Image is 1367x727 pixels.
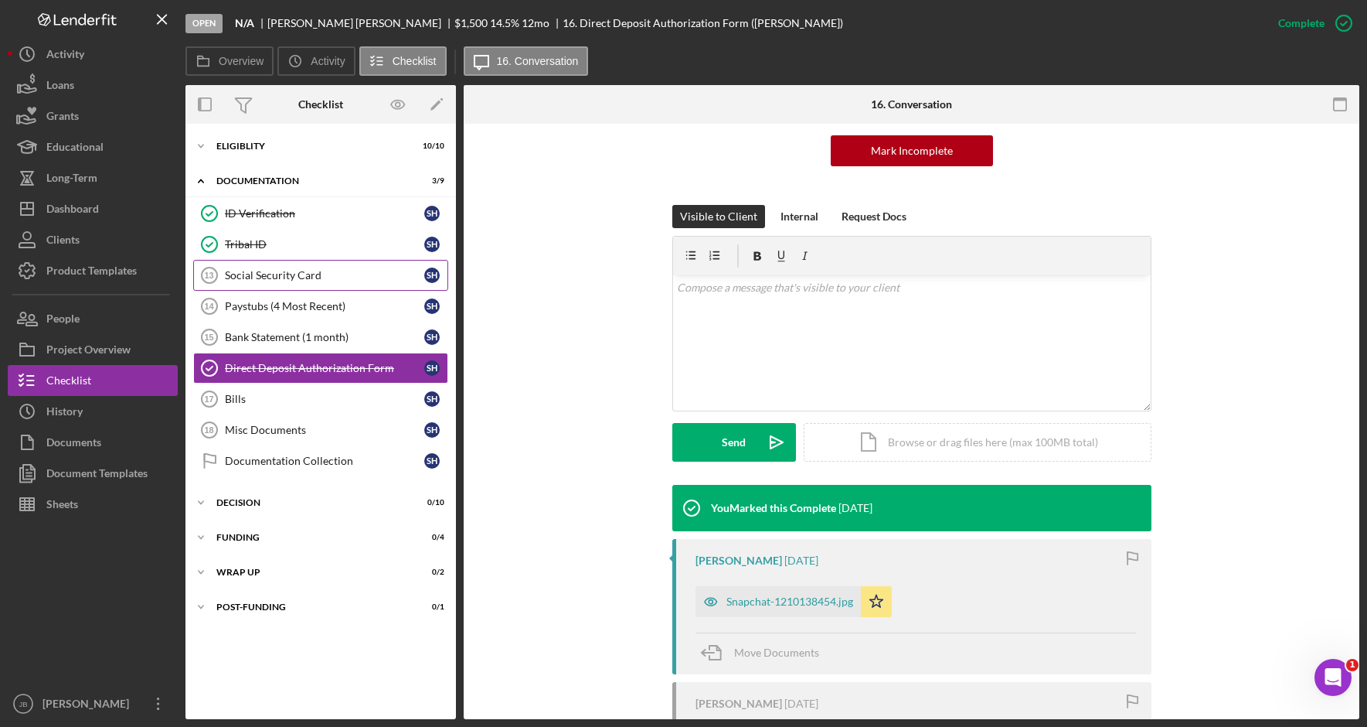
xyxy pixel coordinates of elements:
a: People [8,303,178,334]
iframe: Intercom live chat [1314,659,1352,696]
button: Educational [8,131,178,162]
div: Send [722,423,746,462]
button: Documents [8,427,178,458]
div: Direct Deposit Authorization Form [225,362,424,374]
a: 14Paystubs (4 Most Recent)SH [193,291,448,322]
div: 14.5 % [490,17,519,29]
div: Misc Documents [225,424,424,436]
div: 0 / 10 [417,498,444,507]
div: Documentation Collection [225,455,424,467]
button: Mark Incomplete [831,135,993,166]
tspan: 18 [204,425,213,435]
a: 17BillsSH [193,384,448,415]
div: Documents [46,427,101,462]
button: Request Docs [834,205,914,228]
button: Checklist [8,365,178,396]
div: Social Security Card [225,269,424,282]
a: 13Social Security CardSH [193,260,448,291]
div: S H [424,422,440,438]
a: Direct Deposit Authorization FormSH [193,353,448,384]
div: Grants [46,101,79,135]
div: Post-Funding [216,602,406,612]
tspan: 15 [204,333,213,342]
label: Overview [219,55,264,67]
div: Checklist [298,98,343,111]
div: Funding [216,533,406,542]
time: 2025-09-25 14:07 [784,555,818,567]
button: Checklist [359,46,447,76]
div: S H [424,360,440,376]
div: Snapchat-1210138454.jpg [726,596,853,608]
div: Visible to Client [680,205,757,228]
tspan: 13 [204,271,213,280]
div: Activity [46,39,84,73]
div: Product Templates [46,255,137,290]
div: S H [424,391,440,407]
a: Tribal IDSH [193,229,448,260]
time: 2025-09-25 14:07 [784,698,818,710]
div: Open [185,14,223,33]
button: Complete [1263,8,1359,39]
label: 16. Conversation [497,55,579,67]
span: Move Documents [734,646,819,659]
a: Documentation CollectionSH [193,445,448,476]
div: [PERSON_NAME] [695,555,782,567]
div: S H [424,206,440,221]
div: Clients [46,224,80,259]
button: Project Overview [8,334,178,365]
button: Grants [8,101,178,131]
div: Educational [46,131,104,166]
div: 12 mo [522,17,549,29]
div: Dashboard [46,193,99,228]
div: Sheets [46,489,78,524]
button: Overview [185,46,274,76]
span: 1 [1346,659,1358,671]
button: Clients [8,224,178,255]
tspan: 17 [204,394,213,404]
div: 0 / 1 [417,602,444,612]
label: Checklist [393,55,437,67]
span: $1,500 [454,16,488,29]
button: Snapchat-1210138454.jpg [695,586,892,617]
button: History [8,396,178,427]
button: Internal [773,205,826,228]
div: 0 / 4 [417,533,444,542]
div: Long-Term [46,162,97,197]
a: Activity [8,39,178,70]
div: History [46,396,83,431]
button: Loans [8,70,178,101]
tspan: 14 [204,302,214,311]
div: You Marked this Complete [711,502,836,514]
div: S H [424,453,440,469]
div: People [46,303,80,338]
div: Project Overview [46,334,131,369]
div: Decision [216,498,406,507]
div: S H [424,329,440,345]
div: 16. Conversation [871,98,952,111]
a: ID VerificationSH [193,198,448,229]
div: Loans [46,70,74,104]
button: Product Templates [8,255,178,286]
b: N/A [235,17,254,29]
div: 16. Direct Deposit Authorization Form ([PERSON_NAME]) [563,17,843,29]
a: 18Misc DocumentsSH [193,415,448,445]
a: Document Templates [8,458,178,489]
div: S H [424,299,440,314]
button: Dashboard [8,193,178,224]
button: Sheets [8,489,178,520]
time: 2025-09-30 20:10 [838,502,872,514]
div: [PERSON_NAME] [695,698,782,710]
div: Mark Incomplete [871,135,953,166]
div: Request Docs [842,205,906,228]
button: Move Documents [695,633,835,672]
div: Eligiblity [216,142,406,151]
div: Checklist [46,365,91,400]
button: 16. Conversation [464,46,589,76]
